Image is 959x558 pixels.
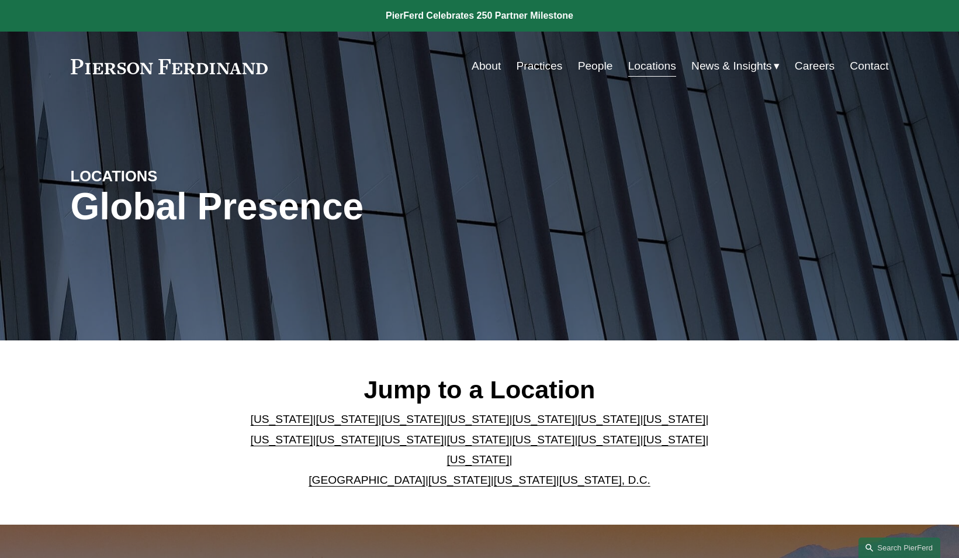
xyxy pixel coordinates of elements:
[447,433,510,446] a: [US_STATE]
[316,413,379,425] a: [US_STATE]
[512,433,574,446] a: [US_STATE]
[447,413,510,425] a: [US_STATE]
[241,374,718,405] h2: Jump to a Location
[850,55,888,77] a: Contact
[251,433,313,446] a: [US_STATE]
[382,413,444,425] a: [US_STATE]
[494,474,556,486] a: [US_STATE]
[643,433,705,446] a: [US_STATE]
[578,55,613,77] a: People
[691,55,780,77] a: folder dropdown
[577,433,640,446] a: [US_STATE]
[795,55,835,77] a: Careers
[428,474,491,486] a: [US_STATE]
[643,413,705,425] a: [US_STATE]
[241,409,718,490] p: | | | | | | | | | | | | | | | | | |
[628,55,676,77] a: Locations
[316,433,379,446] a: [US_STATE]
[516,55,562,77] a: Practices
[858,538,940,558] a: Search this site
[71,167,275,185] h4: LOCATIONS
[309,474,425,486] a: [GEOGRAPHIC_DATA]
[559,474,650,486] a: [US_STATE], D.C.
[691,56,772,77] span: News & Insights
[71,185,616,228] h1: Global Presence
[447,453,510,466] a: [US_STATE]
[382,433,444,446] a: [US_STATE]
[251,413,313,425] a: [US_STATE]
[512,413,574,425] a: [US_STATE]
[577,413,640,425] a: [US_STATE]
[472,55,501,77] a: About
